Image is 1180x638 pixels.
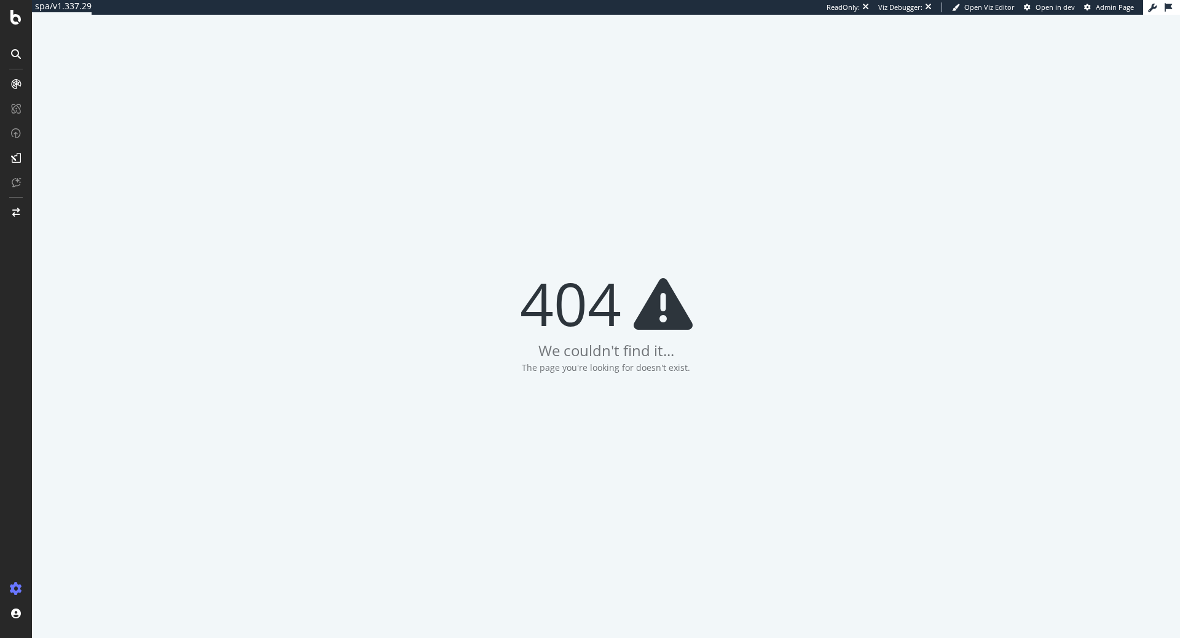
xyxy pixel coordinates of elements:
[1024,2,1075,12] a: Open in dev
[952,2,1015,12] a: Open Viz Editor
[538,340,674,361] div: We couldn't find it...
[522,362,690,374] div: The page you're looking for doesn't exist.
[964,2,1015,12] span: Open Viz Editor
[520,273,693,334] div: 404
[878,2,922,12] div: Viz Debugger:
[1084,2,1134,12] a: Admin Page
[1096,2,1134,12] span: Admin Page
[1036,2,1075,12] span: Open in dev
[827,2,860,12] div: ReadOnly:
